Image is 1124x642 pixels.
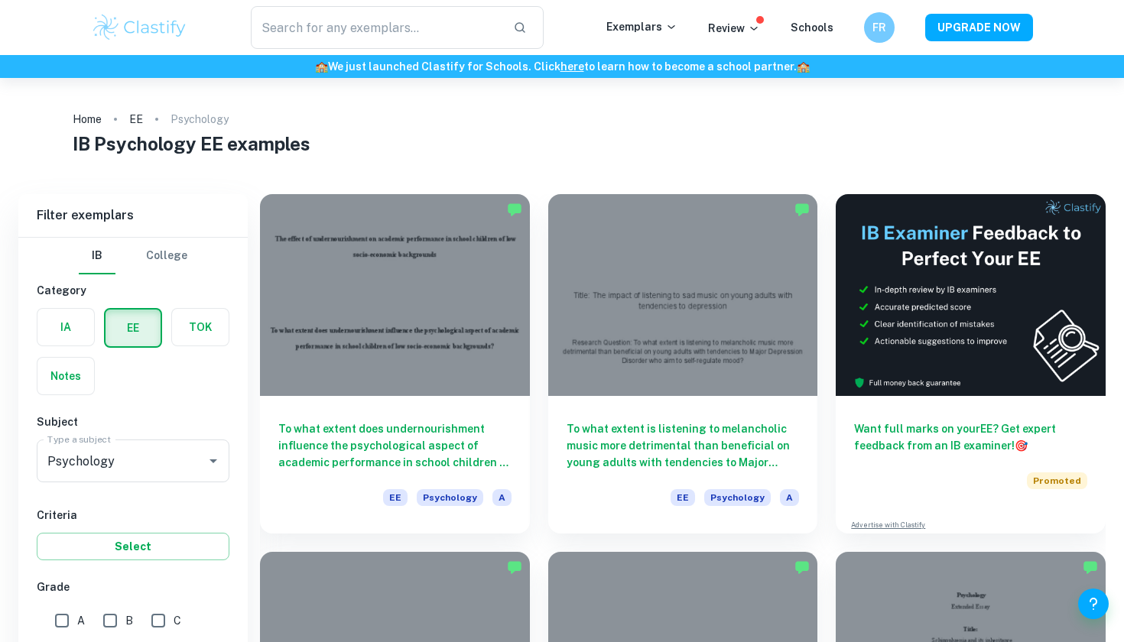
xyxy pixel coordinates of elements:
[260,194,530,533] a: To what extent does undernourishment influence the psychological aspect of academic performance i...
[79,238,187,274] div: Filter type choice
[171,111,229,128] p: Psychology
[548,194,818,533] a: To what extent is listening to melancholic music more detrimental than beneficial on young adults...
[708,20,760,37] p: Review
[1015,439,1028,452] span: 🎯
[125,612,133,629] span: B
[37,579,229,595] h6: Grade
[1027,472,1087,489] span: Promoted
[47,433,111,446] label: Type a subject
[203,450,224,472] button: Open
[780,489,799,506] span: A
[172,309,229,345] button: TOK
[854,420,1087,454] h6: Want full marks on your EE ? Get expert feedback from an IB examiner!
[606,18,677,35] p: Exemplars
[791,21,833,34] a: Schools
[37,533,229,560] button: Select
[73,109,102,130] a: Home
[79,238,115,274] button: IB
[91,12,188,43] img: Clastify logo
[278,420,512,471] h6: To what extent does undernourishment influence the psychological aspect of academic performance i...
[106,310,161,346] button: EE
[3,58,1121,75] h6: We just launched Clastify for Schools. Click to learn how to become a school partner.
[671,489,695,506] span: EE
[383,489,408,506] span: EE
[73,130,1051,157] h1: IB Psychology EE examples
[925,14,1033,41] button: UPGRADE NOW
[704,489,771,506] span: Psychology
[1083,559,1098,575] img: Marked
[146,238,187,274] button: College
[129,109,143,130] a: EE
[851,520,925,530] a: Advertise with Clastify
[794,559,810,575] img: Marked
[507,202,522,217] img: Marked
[18,194,248,237] h6: Filter exemplars
[174,612,181,629] span: C
[37,282,229,299] h6: Category
[871,19,888,36] h6: FR
[507,559,522,575] img: Marked
[794,202,810,217] img: Marked
[836,194,1106,396] img: Thumbnail
[797,60,810,73] span: 🏫
[37,413,229,430] h6: Subject
[37,358,94,394] button: Notes
[864,12,895,43] button: FR
[251,6,501,49] input: Search for any exemplars...
[492,489,512,506] span: A
[417,489,483,506] span: Psychology
[567,420,800,471] h6: To what extent is listening to melancholic music more detrimental than beneficial on young adults...
[37,309,94,345] button: IA
[836,194,1106,533] a: Want full marks on yourEE? Get expert feedback from an IB examiner!PromotedAdvertise with Clastify
[1078,588,1109,619] button: Help and Feedback
[315,60,328,73] span: 🏫
[77,612,85,629] span: A
[560,60,584,73] a: here
[37,507,229,524] h6: Criteria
